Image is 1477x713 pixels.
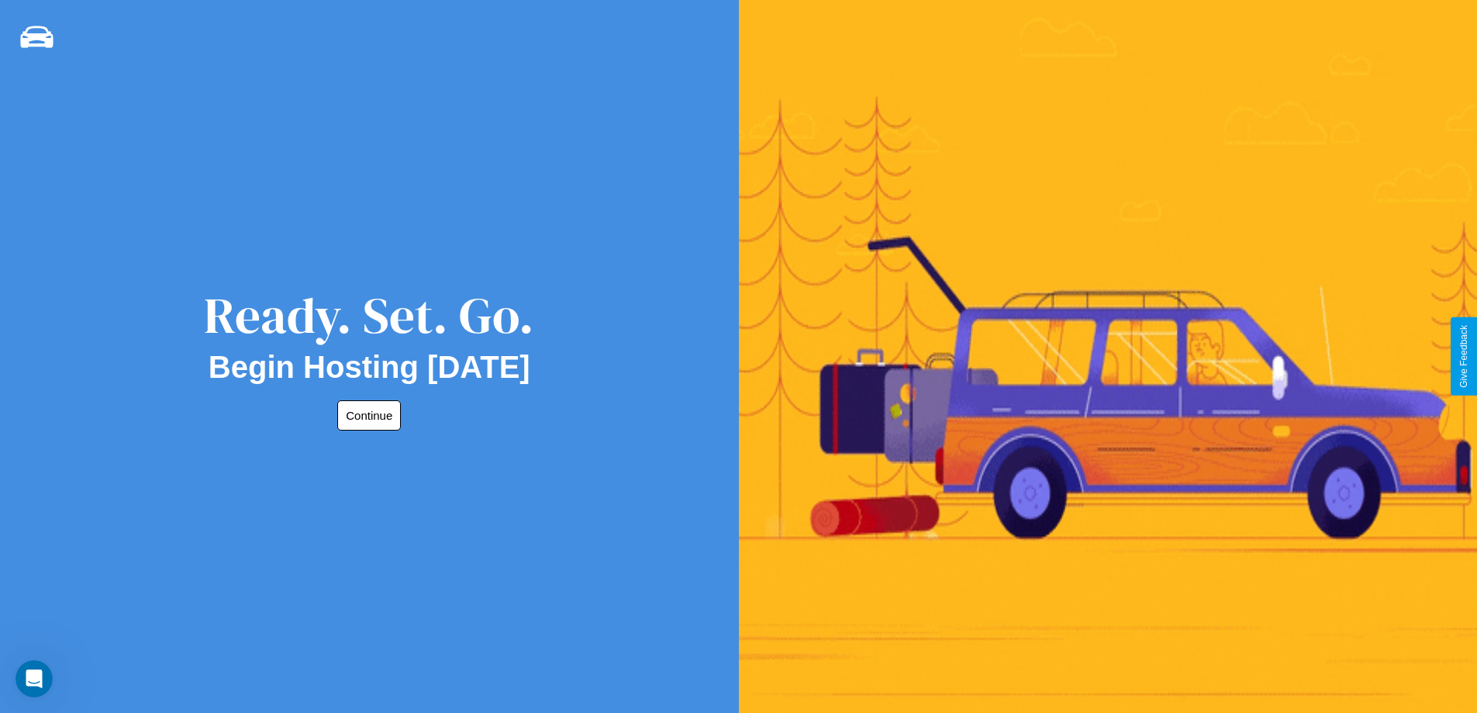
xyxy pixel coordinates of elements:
div: Give Feedback [1458,325,1469,388]
h2: Begin Hosting [DATE] [209,350,530,385]
iframe: Intercom live chat [16,660,53,697]
div: Ready. Set. Go. [204,281,534,350]
button: Continue [337,400,401,431]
